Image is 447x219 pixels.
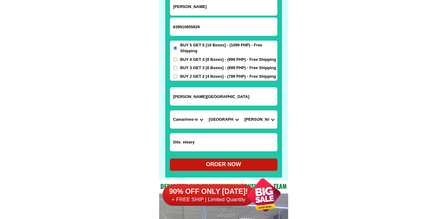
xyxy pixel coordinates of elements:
[173,46,177,50] input: BUY 5 GET 5 [10 Boxes] - (1099 PHP) - Free Shipping
[173,66,177,70] input: BUY 3 GET 3 [6 Boxes] - (899 PHP) - Free Shipping
[170,111,206,128] select: Select province
[170,18,277,36] input: Input phone_number
[180,42,277,54] span: BUY 5 GET 5 [10 Boxes] - (1099 PHP) - Free Shipping
[159,182,288,191] h2: Dedicated and professional consulting team
[180,73,276,80] span: BUY 2 GET 2 [4 Boxes] - (799 PHP) - Free Shipping
[170,160,277,169] div: ORDER NOW
[241,111,277,128] select: Select commune
[170,133,277,151] input: Input LANDMARKOFLOCATION
[206,111,241,128] select: Select district
[170,88,277,105] input: Input address
[180,65,276,71] span: BUY 3 GET 3 [6 Boxes] - (899 PHP) - Free Shipping
[180,57,276,63] span: BUY 4 GET 4 [8 Boxes] - (999 PHP) - Free Shipping
[163,187,255,196] h6: 90% OFF ONLY [DATE]!
[173,57,177,61] input: BUY 4 GET 4 [8 Boxes] - (999 PHP) - Free Shipping
[173,74,177,78] input: BUY 2 GET 2 [4 Boxes] - (799 PHP) - Free Shipping
[163,196,255,203] h6: + FREE SHIP | Limited Quantily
